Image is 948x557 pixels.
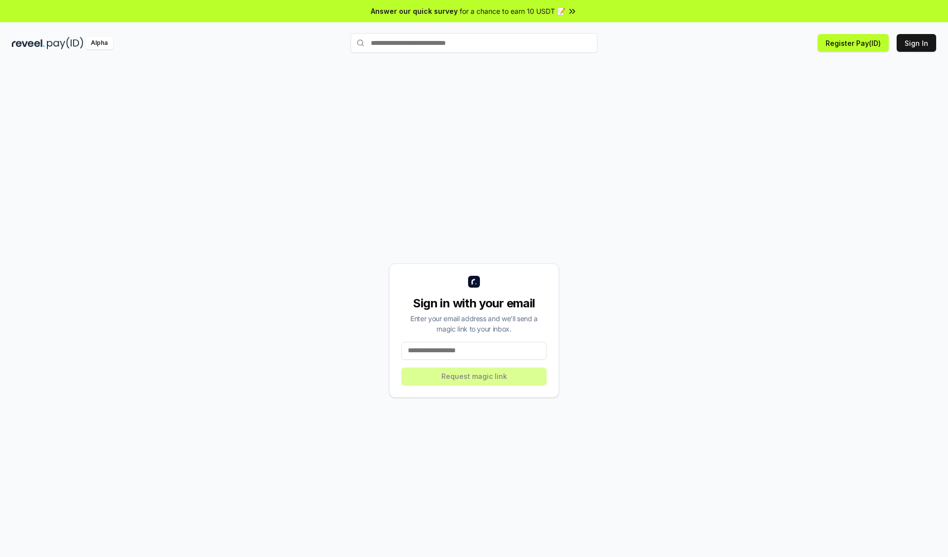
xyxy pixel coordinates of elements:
button: Register Pay(ID) [818,34,889,52]
div: Alpha [85,37,113,49]
img: reveel_dark [12,37,45,49]
button: Sign In [897,34,936,52]
span: Answer our quick survey [371,6,458,16]
div: Sign in with your email [401,296,547,311]
img: logo_small [468,276,480,288]
div: Enter your email address and we’ll send a magic link to your inbox. [401,313,547,334]
span: for a chance to earn 10 USDT 📝 [460,6,565,16]
img: pay_id [47,37,83,49]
